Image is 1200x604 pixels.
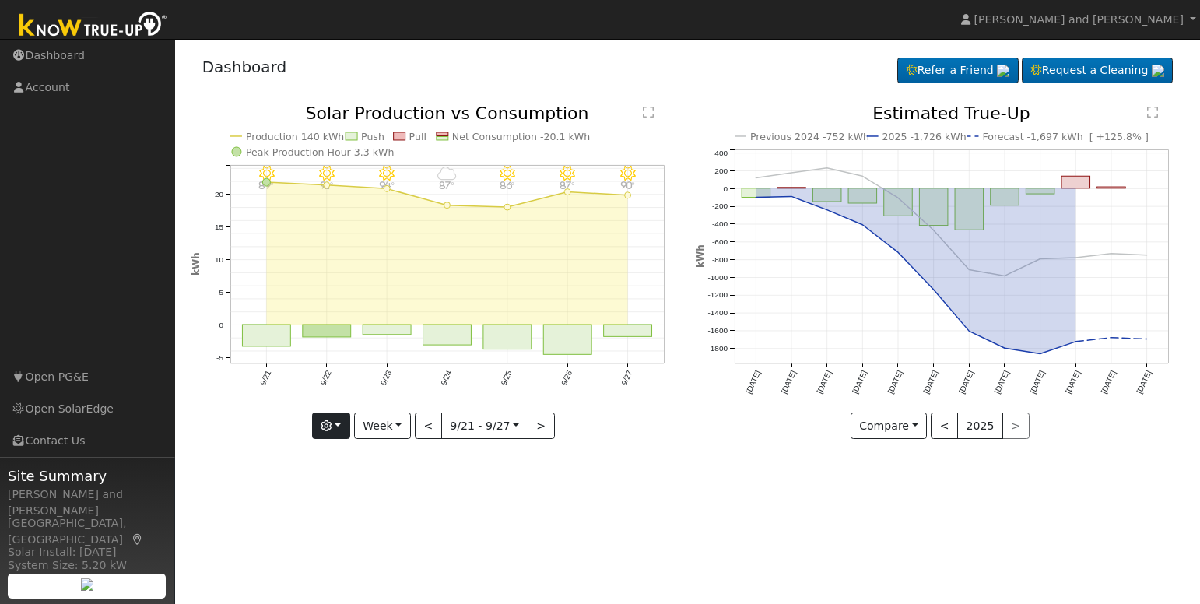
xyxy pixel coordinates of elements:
circle: onclick="" [824,207,830,213]
circle: onclick="" [444,202,450,209]
circle: onclick="" [504,204,511,210]
text: [DATE] [1100,369,1118,395]
text: [DATE] [993,369,1011,395]
button: Compare [851,413,928,439]
text: Pull [409,131,426,142]
text: 9/25 [499,369,513,387]
rect: onclick="" [955,188,984,230]
text: 9/26 [560,369,574,387]
text: 9/23 [379,369,393,387]
text: [DATE] [816,369,833,395]
text: 9/22 [318,369,332,387]
button: 9/21 - 9/27 [441,413,528,439]
text: [DATE] [922,369,940,395]
circle: onclick="" [1002,346,1008,352]
circle: onclick="" [931,227,937,234]
rect: onclick="" [1026,188,1055,194]
text: Peak Production Hour 3.3 kWh [246,146,395,158]
i: 9/22 - Clear [319,166,335,181]
i: 9/25 - MostlyClear [500,166,515,181]
text: -1600 [707,327,728,335]
rect: onclick="" [991,188,1019,205]
i: 9/24 - MostlyCloudy [437,166,457,181]
button: 2025 [957,413,1003,439]
circle: onclick="" [1002,273,1008,279]
circle: onclick="" [1037,351,1044,357]
text: [DATE] [780,369,798,395]
text: Push [361,131,384,142]
text: -1200 [707,291,728,300]
text: 10 [214,255,223,264]
text: 200 [714,167,728,175]
rect: onclick="" [884,188,913,216]
circle: onclick="" [895,195,901,201]
text: -1000 [707,273,728,282]
div: [PERSON_NAME] and [PERSON_NAME] [8,486,167,519]
circle: onclick="" [753,195,759,201]
text: 9/21 [258,369,272,387]
text: kWh [191,253,202,276]
text: 400 [714,149,728,157]
circle: onclick="" [860,174,866,180]
circle: onclick="" [753,175,759,181]
text: [DATE] [1064,369,1082,395]
i: 9/23 - Clear [379,166,395,181]
img: retrieve [997,65,1009,77]
rect: onclick="" [604,325,652,336]
rect: onclick="" [423,325,471,345]
text: Estimated True-Up [872,104,1030,123]
p: 91° [313,181,340,190]
circle: onclick="" [1144,252,1150,258]
a: Request a Cleaning [1022,58,1173,84]
circle: onclick="" [384,186,390,192]
span: Site Summary [8,465,167,486]
a: Map [131,533,145,546]
i: 9/27 - Clear [620,166,636,181]
text: [DATE] [957,369,975,395]
p: 87° [554,181,581,190]
text: 0 [219,321,223,329]
circle: onclick="" [895,250,901,256]
rect: onclick="" [483,325,532,349]
circle: onclick="" [931,286,937,293]
circle: onclick="" [323,182,329,188]
text: Forecast -1,697 kWh [ +125.8% ] [983,131,1149,142]
text: -5 [216,353,223,362]
rect: onclick="" [813,188,842,202]
text: Net Consumption -20.1 kWh [452,131,590,142]
text: [DATE] [1135,369,1153,395]
a: Dashboard [202,58,287,76]
text: 5 [219,288,223,297]
circle: onclick="" [1108,335,1114,341]
rect: onclick="" [302,325,350,337]
text: -800 [712,255,728,264]
text:  [643,106,654,118]
circle: onclick="" [564,189,570,195]
text: Solar Production vs Consumption [305,104,588,123]
circle: onclick="" [788,170,795,176]
button: > [528,413,555,439]
circle: onclick="" [1108,251,1114,257]
p: 87° [433,181,461,190]
text: [DATE] [851,369,868,395]
button: < [931,413,958,439]
text: -400 [712,219,728,228]
text: kWh [695,245,706,269]
circle: onclick="" [624,192,630,198]
p: 94° [373,181,400,190]
span: [PERSON_NAME] and [PERSON_NAME] [974,13,1184,26]
circle: onclick="" [967,267,973,273]
text: 15 [214,223,223,231]
circle: onclick="" [824,165,830,171]
button: < [415,413,442,439]
i: 9/26 - Clear [560,166,575,181]
text: 2025 -1,726 kWh [882,131,967,142]
text: 0 [723,184,728,193]
img: retrieve [81,578,93,591]
text: Previous 2024 -752 kWh [750,131,869,142]
p: 86° [493,181,521,190]
rect: onclick="" [742,188,770,198]
rect: onclick="" [1097,187,1126,188]
rect: onclick="" [242,325,290,346]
